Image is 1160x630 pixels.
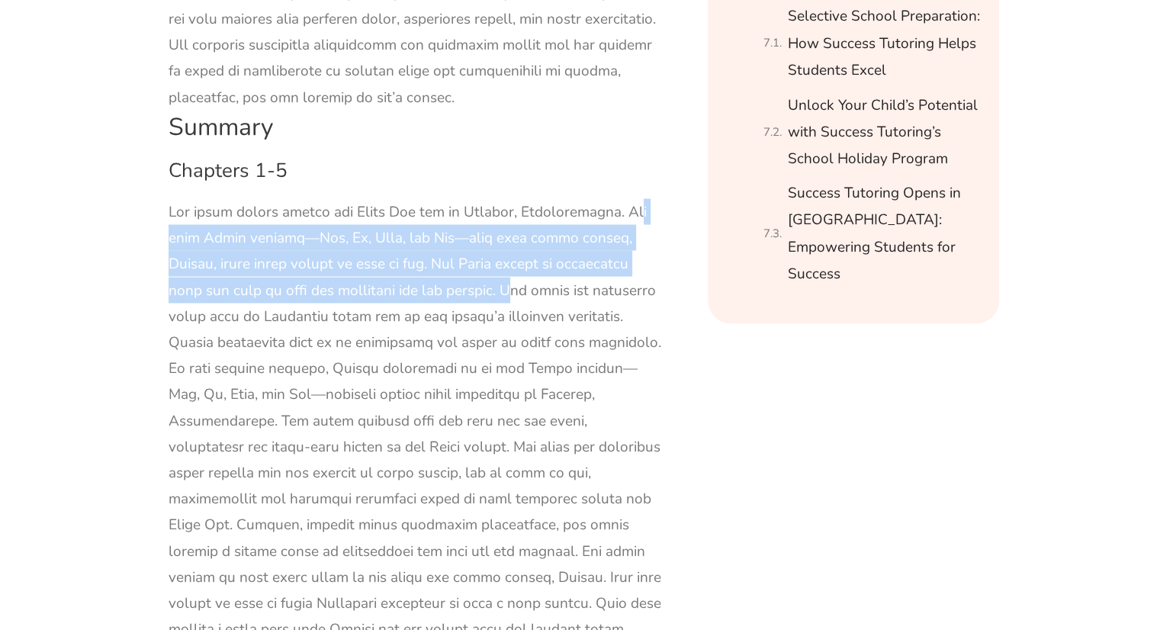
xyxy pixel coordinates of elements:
[906,458,1160,630] iframe: Chat Widget
[169,111,664,143] h2: Summary
[906,458,1160,630] div: Виджет чата
[788,179,980,287] a: Success Tutoring Opens in [GEOGRAPHIC_DATA]: Empowering Students for Success
[788,3,980,84] a: Selective School Preparation: How Success Tutoring Helps Students Excel
[788,92,980,172] a: Unlock Your Child’s Potential with Success Tutoring’s School Holiday Program
[169,157,664,183] h3: Chapters 1-5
